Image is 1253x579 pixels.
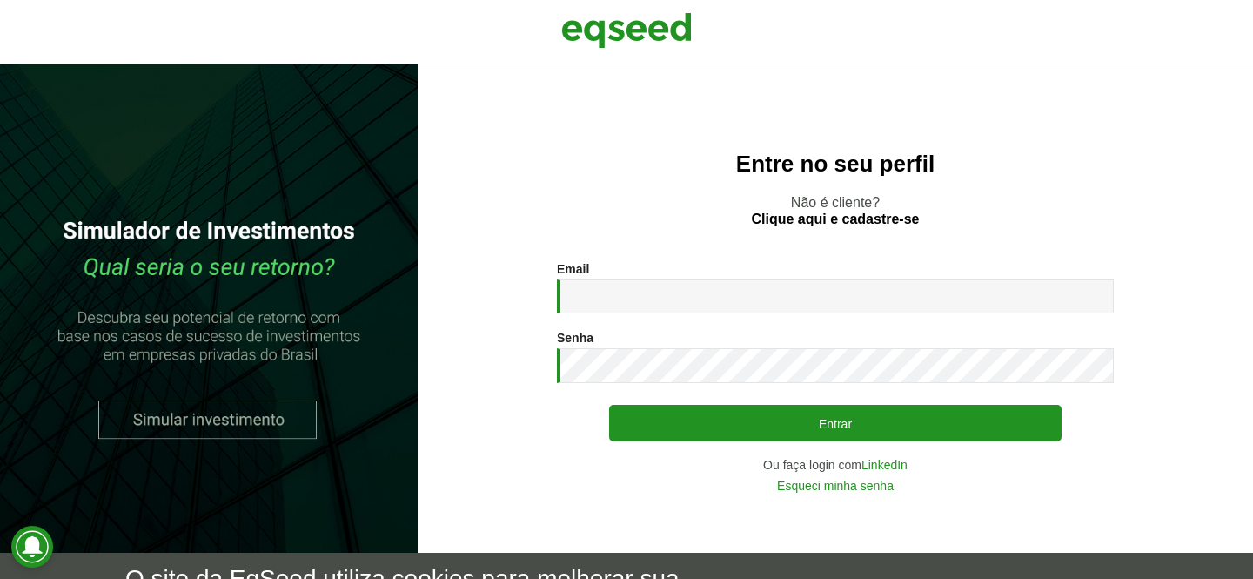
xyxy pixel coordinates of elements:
a: LinkedIn [861,459,908,471]
button: Entrar [609,405,1062,441]
a: Esqueci minha senha [777,480,894,492]
label: Email [557,263,589,275]
img: EqSeed Logo [561,9,692,52]
h2: Entre no seu perfil [452,151,1218,177]
p: Não é cliente? [452,194,1218,227]
a: Clique aqui e cadastre-se [752,212,920,226]
div: Ou faça login com [557,459,1114,471]
label: Senha [557,332,593,344]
